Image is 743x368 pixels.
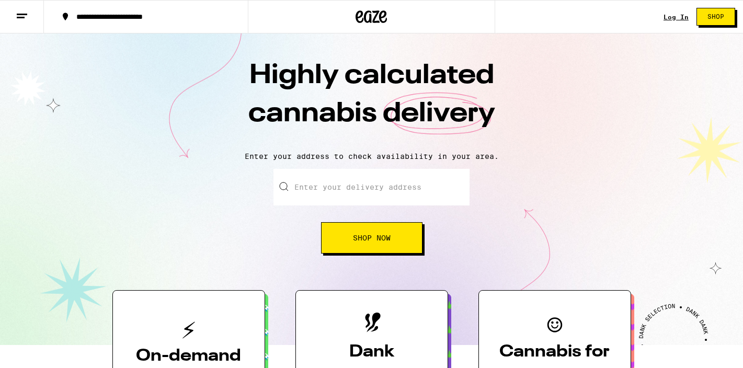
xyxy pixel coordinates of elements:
a: Shop [689,8,743,26]
span: Shop [707,14,724,20]
input: Enter your delivery address [273,169,470,205]
h1: Highly calculated cannabis delivery [189,57,555,144]
span: Shop Now [353,234,391,241]
p: Enter your address to check availability in your area. [10,152,733,160]
a: Log In [664,14,689,20]
button: Shop [696,8,735,26]
button: Shop Now [321,222,422,254]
